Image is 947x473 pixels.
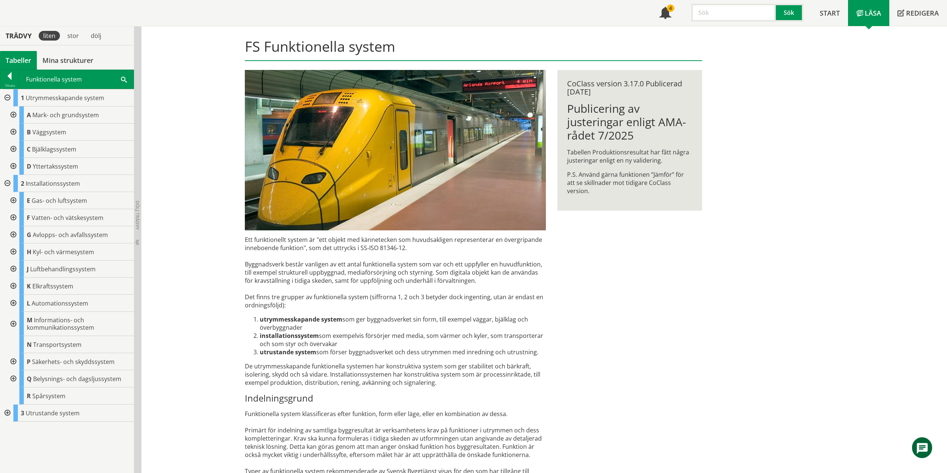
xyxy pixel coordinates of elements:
[32,299,88,307] span: Automationssystem
[19,70,134,89] div: Funktionella system
[260,332,546,348] li: som exempelvis försörjer med media, som värmer och kyler, som trans­porterar och som styr och öve...
[567,148,692,164] p: Tabellen Produktionsresultat har fått några justeringar enligt en ny validering.
[21,94,24,102] span: 1
[21,409,24,417] span: 3
[32,358,115,366] span: Säkerhets- och skyddssystem
[27,231,31,239] span: G
[776,4,803,22] button: Sök
[27,248,31,256] span: H
[245,393,546,404] h3: Indelningsgrund
[27,392,31,400] span: R
[27,316,94,332] span: Informations- och kommunikationssystem
[27,145,31,153] span: C
[906,9,939,17] span: Redigera
[27,111,31,119] span: A
[86,31,106,41] div: dölj
[260,332,319,340] strong: installationssystem
[27,162,31,170] span: D
[260,315,546,332] li: som ger byggnadsverket sin form, till exempel väggar, bjälklag och överbyggnader
[32,214,103,222] span: Vatten- och vätskesystem
[865,9,881,17] span: Läsa
[33,375,121,383] span: Belysnings- och dagsljussystem
[30,265,96,273] span: Luftbehandlingssystem
[39,31,60,41] div: liten
[26,94,104,102] span: Utrymmesskapande system
[27,341,32,349] span: N
[27,128,31,136] span: B
[121,75,127,83] span: Sök i tabellen
[567,170,692,195] p: P.S. Använd gärna funktionen ”Jämför” för att se skillnader mot tidigare CoClass version.
[27,299,30,307] span: L
[1,32,36,40] div: Trädvy
[33,162,78,170] span: Yttertakssystem
[26,409,80,417] span: Utrustande system
[33,248,94,256] span: Kyl- och värmesystem
[32,128,66,136] span: Väggsystem
[260,348,316,356] strong: utrustande system
[33,341,81,349] span: Transportsystem
[27,282,31,290] span: K
[37,51,99,70] a: Mina strukturer
[26,179,80,188] span: Installationssystem
[32,196,87,205] span: Gas- och luftsystem
[27,196,30,205] span: E
[33,231,108,239] span: Avlopps- och avfallssystem
[27,358,31,366] span: P
[659,8,671,20] span: Notifikationer
[27,375,32,383] span: Q
[260,315,342,323] strong: utrymmesskapande system
[245,38,702,61] h1: FS Funktionella system
[820,9,840,17] span: Start
[134,201,141,230] span: Dölj trädvy
[27,265,29,273] span: J
[667,4,674,12] div: 4
[27,214,30,222] span: F
[245,70,546,230] img: arlanda-express-2.jpg
[32,111,99,119] span: Mark- och grundsystem
[260,348,546,356] li: som förser byggnadsverket och dess utrymmen med inredning och utrustning.
[32,282,73,290] span: Elkraftssystem
[0,83,19,89] div: Tillbaka
[27,316,32,324] span: M
[32,145,76,153] span: Bjälklagssystem
[567,80,692,96] div: CoClass version 3.17.0 Publicerad [DATE]
[32,392,65,400] span: Spårsystem
[21,179,24,188] span: 2
[691,4,776,22] input: Sök
[63,31,83,41] div: stor
[567,102,692,142] h1: Publicering av justeringar enligt AMA-rådet 7/2025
